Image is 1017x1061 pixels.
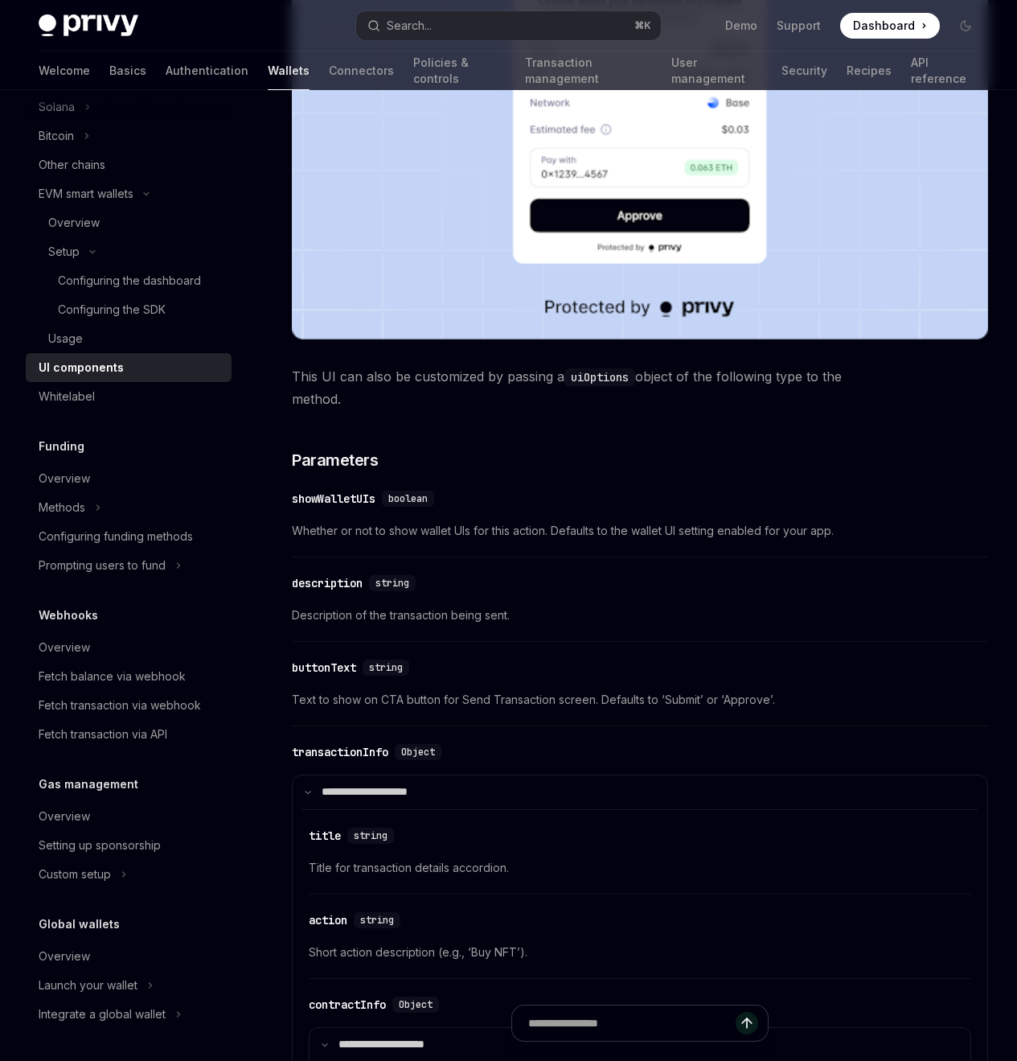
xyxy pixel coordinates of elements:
[309,943,971,962] span: Short action description (e.g., ‘Buy NFT’).
[39,556,166,575] div: Prompting users to fund
[26,720,232,749] a: Fetch transaction via API
[39,527,193,546] div: Configuring funding methods
[48,329,83,348] div: Usage
[399,998,433,1011] span: Object
[26,150,232,179] a: Other chains
[26,266,232,295] a: Configuring the dashboard
[292,690,988,709] span: Text to show on CTA button for Send Transaction screen. Defaults to ‘Submit’ or ‘Approve’.
[109,51,146,90] a: Basics
[166,51,248,90] a: Authentication
[26,464,232,493] a: Overview
[26,831,232,860] a: Setting up sponsorship
[525,51,653,90] a: Transaction management
[853,18,915,34] span: Dashboard
[840,13,940,39] a: Dashboard
[369,661,403,674] span: string
[26,208,232,237] a: Overview
[39,437,84,456] h5: Funding
[39,184,133,204] div: EVM smart wallets
[781,51,827,90] a: Security
[292,449,378,471] span: Parameters
[26,324,232,353] a: Usage
[39,1005,166,1024] div: Integrate a global wallet
[39,358,124,377] div: UI components
[39,696,201,715] div: Fetch transaction via webhook
[58,300,166,319] div: Configuring the SDK
[39,865,111,884] div: Custom setup
[671,51,762,90] a: User management
[360,914,394,927] span: string
[953,13,978,39] button: Toggle dark mode
[26,353,232,382] a: UI components
[39,947,90,966] div: Overview
[401,746,435,759] span: Object
[309,858,971,878] span: Title for transaction details accordion.
[309,828,341,844] div: title
[58,271,201,290] div: Configuring the dashboard
[292,606,988,625] span: Description of the transaction being sent.
[309,912,347,928] div: action
[388,492,428,505] span: boolean
[39,469,90,488] div: Overview
[26,522,232,551] a: Configuring funding methods
[26,382,232,411] a: Whitelabel
[26,691,232,720] a: Fetch transaction via webhook
[725,18,757,34] a: Demo
[39,976,137,995] div: Launch your wallet
[26,633,232,662] a: Overview
[413,51,506,90] a: Policies & controls
[26,942,232,971] a: Overview
[911,51,978,90] a: API reference
[292,521,988,541] span: Whether or not to show wallet UIs for this action. Defaults to the wallet UI setting enabled for ...
[39,638,90,657] div: Overview
[292,660,356,676] div: buttonText
[268,51,310,90] a: Wallets
[375,577,409,590] span: string
[292,365,988,410] span: This UI can also be customized by passing a object of the following type to the method.
[292,575,363,591] div: description
[356,11,661,40] button: Search...⌘K
[39,606,98,625] h5: Webhooks
[39,155,105,175] div: Other chains
[292,744,388,760] div: transactionInfo
[777,18,821,34] a: Support
[39,915,120,934] h5: Global wallets
[48,242,80,261] div: Setup
[48,213,100,232] div: Overview
[39,836,161,855] div: Setting up sponsorship
[39,725,167,744] div: Fetch transaction via API
[329,51,394,90] a: Connectors
[847,51,892,90] a: Recipes
[39,14,138,37] img: dark logo
[39,126,74,146] div: Bitcoin
[39,498,85,517] div: Methods
[26,295,232,324] a: Configuring the SDK
[634,19,651,32] span: ⌘ K
[39,667,186,686] div: Fetch balance via webhook
[39,775,138,794] h5: Gas management
[39,807,90,826] div: Overview
[736,1012,758,1034] button: Send message
[26,802,232,831] a: Overview
[26,662,232,691] a: Fetch balance via webhook
[39,51,90,90] a: Welcome
[309,997,386,1013] div: contractInfo
[354,829,388,842] span: string
[292,491,375,507] div: showWalletUIs
[39,387,95,406] div: Whitelabel
[564,368,635,386] code: uiOptions
[387,16,432,35] div: Search...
